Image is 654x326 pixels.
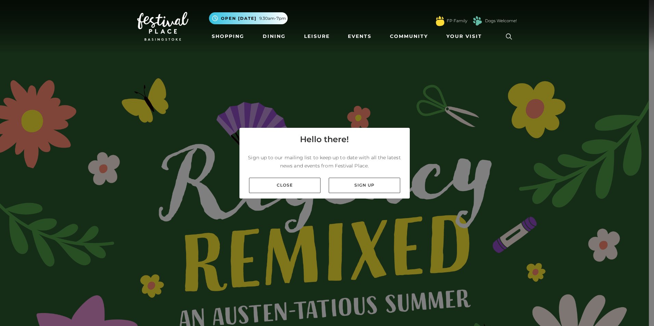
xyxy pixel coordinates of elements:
a: Community [387,30,431,43]
a: Shopping [209,30,247,43]
a: Dining [260,30,288,43]
a: FP Family [447,18,467,24]
a: Leisure [301,30,332,43]
a: Close [249,178,321,193]
span: 9.30am-7pm [259,15,286,22]
button: Open [DATE] 9.30am-7pm [209,12,288,24]
a: Events [345,30,374,43]
p: Sign up to our mailing list to keep up to date with all the latest news and events from Festival ... [245,153,404,170]
a: Dogs Welcome! [485,18,517,24]
a: Your Visit [444,30,488,43]
img: Festival Place Logo [137,12,188,41]
a: Sign up [329,178,400,193]
span: Your Visit [446,33,482,40]
h4: Hello there! [300,133,349,146]
span: Open [DATE] [221,15,257,22]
